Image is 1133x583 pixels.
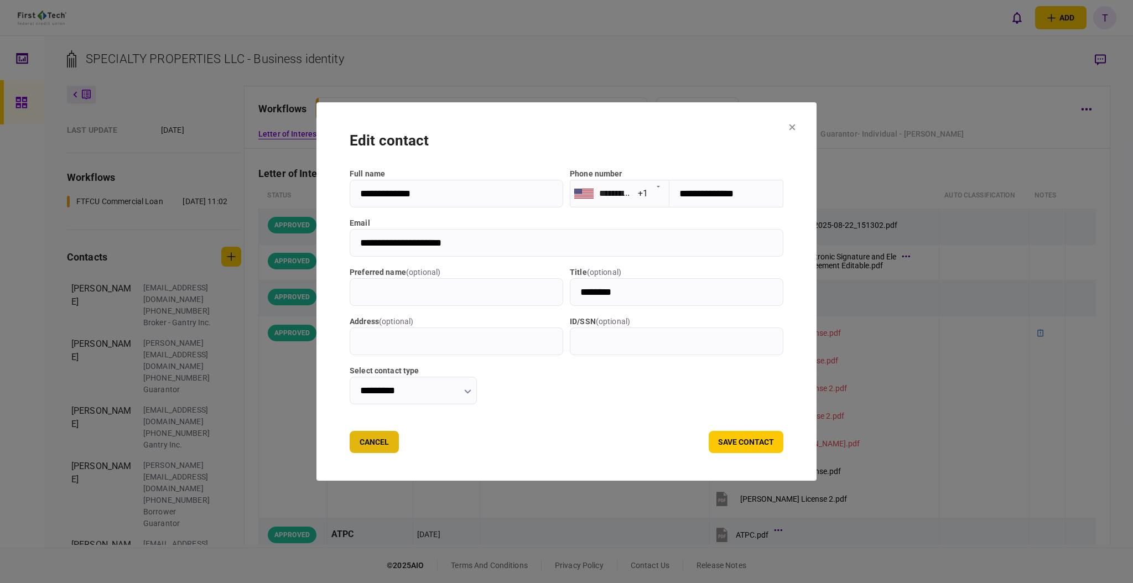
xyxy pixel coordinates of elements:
[350,217,783,229] label: email
[709,431,783,453] button: save contact
[350,130,783,152] div: edit contact
[570,327,783,355] input: ID/SSN
[350,377,477,404] input: Select contact type
[406,268,440,277] span: ( optional )
[570,169,622,178] label: Phone number
[350,229,783,257] input: email
[570,316,783,327] label: ID/SSN
[350,168,563,180] label: full name
[587,268,621,277] span: ( optional )
[651,178,666,194] button: Open
[574,189,594,199] img: us
[350,365,477,377] label: Select contact type
[638,187,648,200] div: +1
[350,327,563,355] input: address
[350,267,563,278] label: Preferred name
[350,278,563,306] input: Preferred name
[350,431,399,453] button: Cancel
[350,316,563,327] label: address
[570,267,783,278] label: title
[379,317,413,326] span: ( optional )
[596,317,630,326] span: ( optional )
[350,180,563,207] input: full name
[570,278,783,306] input: title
